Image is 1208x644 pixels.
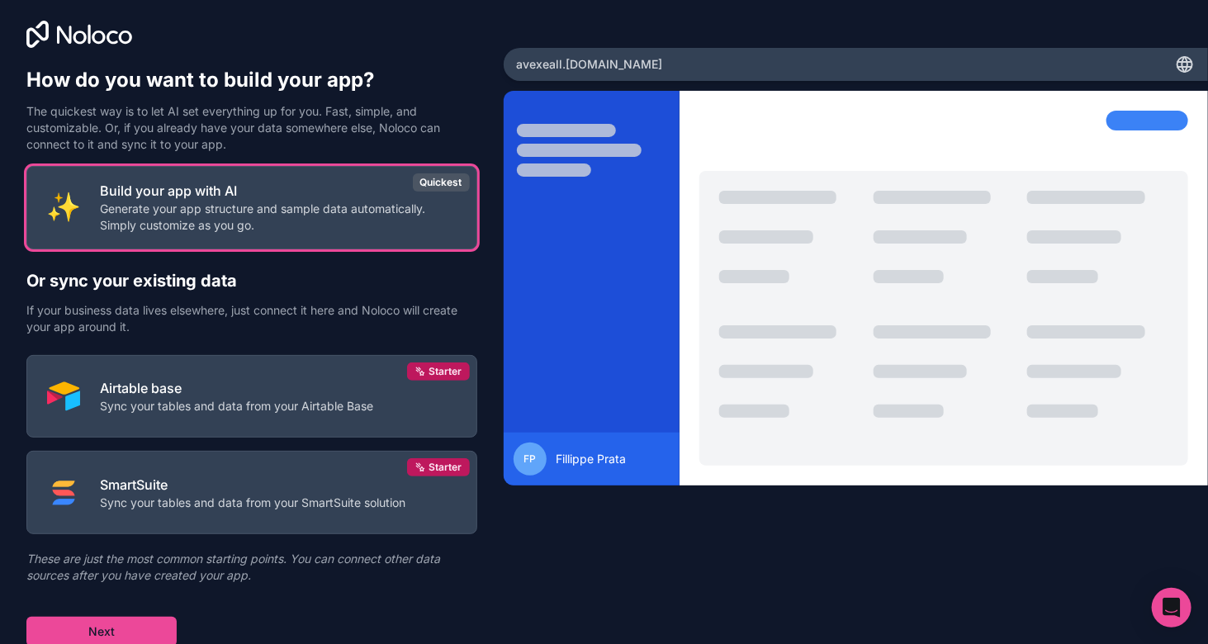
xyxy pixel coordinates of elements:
[100,398,373,414] p: Sync your tables and data from your Airtable Base
[26,551,477,584] p: These are just the most common starting points. You can connect other data sources after you have...
[26,355,477,438] button: AIRTABLEAirtable baseSync your tables and data from your Airtable BaseStarter
[429,365,462,378] span: Starter
[429,461,462,474] span: Starter
[26,166,477,249] button: INTERNAL_WITH_AIBuild your app with AIGenerate your app structure and sample data automatically. ...
[26,67,477,93] h1: How do you want to build your app?
[100,378,373,398] p: Airtable base
[100,201,457,234] p: Generate your app structure and sample data automatically. Simply customize as you go.
[523,452,536,466] span: FP
[47,476,80,509] img: SMART_SUITE
[100,181,457,201] p: Build your app with AI
[100,475,405,495] p: SmartSuite
[26,103,477,153] p: The quickest way is to let AI set everything up for you. Fast, simple, and customizable. Or, if y...
[100,495,405,511] p: Sync your tables and data from your SmartSuite solution
[557,451,627,467] span: Fillippe Prata
[26,302,477,335] p: If your business data lives elsewhere, just connect it here and Noloco will create your app aroun...
[26,269,477,292] h2: Or sync your existing data
[1152,588,1191,627] div: Open Intercom Messenger
[47,380,80,413] img: AIRTABLE
[517,56,663,73] span: avexeall .[DOMAIN_NAME]
[47,191,80,224] img: INTERNAL_WITH_AI
[26,451,477,534] button: SMART_SUITESmartSuiteSync your tables and data from your SmartSuite solutionStarter
[413,173,470,192] div: Quickest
